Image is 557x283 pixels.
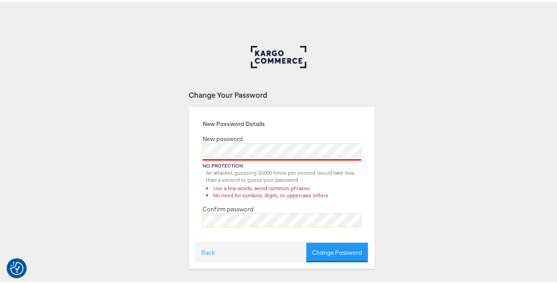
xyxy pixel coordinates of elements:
div: Change Your Password [189,88,375,98]
label: New password [203,133,243,141]
button: Change Password [306,241,368,261]
a: Back [201,247,215,255]
div: No Protection [203,161,361,168]
li: Use a few words, avoid common phrases [206,183,361,190]
button: Consent Preferences [10,260,23,273]
img: Revisit consent button [10,260,23,273]
div: New Password Details [203,118,361,126]
label: Confirm password [203,203,253,212]
li: No need for symbols, digits, or uppercase letters [206,190,361,197]
div: An attacker, guessing 10,000 times per second, would take less than a second to guess your password [206,168,361,183]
